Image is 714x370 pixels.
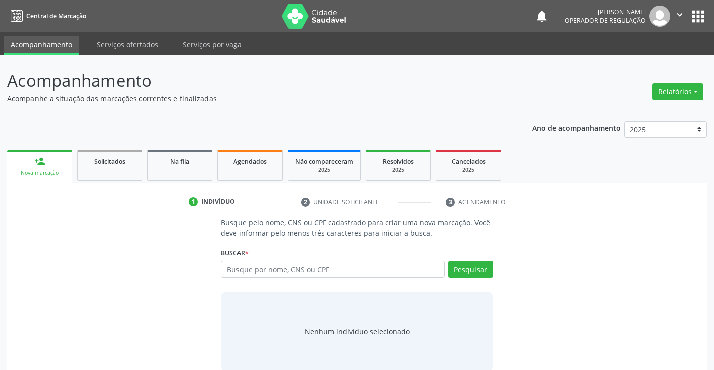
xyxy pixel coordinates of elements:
[189,197,198,206] div: 1
[383,157,414,166] span: Resolvidos
[221,245,249,261] label: Buscar
[443,166,494,174] div: 2025
[90,36,165,53] a: Serviços ofertados
[448,261,493,278] button: Pesquisar
[674,9,685,20] i: 
[649,6,670,27] img: img
[373,166,423,174] div: 2025
[4,36,79,55] a: Acompanhamento
[535,9,549,23] button: notifications
[532,121,621,134] p: Ano de acompanhamento
[94,157,125,166] span: Solicitados
[652,83,703,100] button: Relatórios
[295,166,353,174] div: 2025
[34,156,45,167] div: person_add
[14,169,65,177] div: Nova marcação
[305,326,410,337] div: Nenhum indivíduo selecionado
[221,261,444,278] input: Busque por nome, CNS ou CPF
[201,197,235,206] div: Indivíduo
[221,217,493,238] p: Busque pelo nome, CNS ou CPF cadastrado para criar uma nova marcação. Você deve informar pelo men...
[689,8,707,25] button: apps
[7,8,86,24] a: Central de Marcação
[170,157,189,166] span: Na fila
[565,8,646,16] div: [PERSON_NAME]
[670,6,689,27] button: 
[565,16,646,25] span: Operador de regulação
[295,157,353,166] span: Não compareceram
[452,157,486,166] span: Cancelados
[7,68,497,93] p: Acompanhamento
[7,93,497,104] p: Acompanhe a situação das marcações correntes e finalizadas
[26,12,86,20] span: Central de Marcação
[176,36,249,53] a: Serviços por vaga
[233,157,267,166] span: Agendados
